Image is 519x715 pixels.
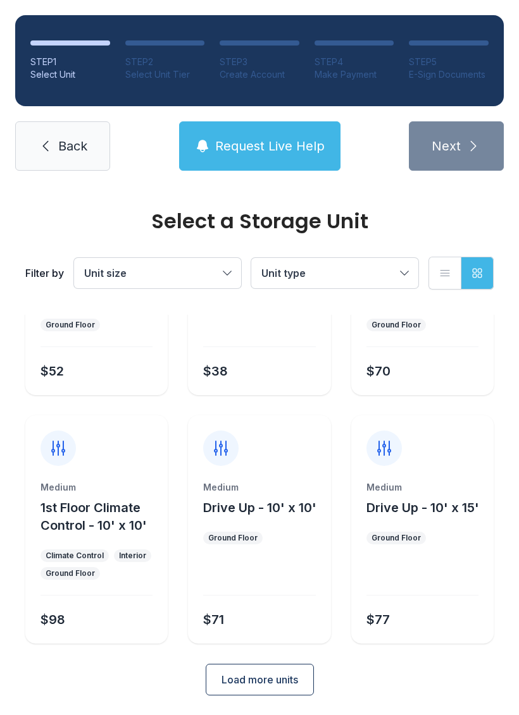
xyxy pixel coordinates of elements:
div: Ground Floor [372,320,421,330]
button: Drive Up - 10' x 10' [203,499,316,516]
div: Create Account [220,68,299,81]
span: Next [432,137,461,155]
div: Ground Floor [208,533,258,543]
div: E-Sign Documents [409,68,489,81]
div: $52 [41,362,64,380]
div: Filter by [25,266,64,281]
button: 1st Floor Climate Control - 10' x 10' [41,499,163,534]
div: $38 [203,362,228,380]
span: Back [58,137,87,155]
div: Ground Floor [46,568,95,578]
span: Unit size [84,267,127,279]
span: Load more units [222,672,298,687]
div: STEP 2 [125,56,205,68]
button: Drive Up - 10' x 15' [366,499,479,516]
span: Unit type [261,267,306,279]
div: $70 [366,362,391,380]
div: $71 [203,611,224,628]
div: Climate Control [46,551,104,561]
div: $98 [41,611,65,628]
div: STEP 1 [30,56,110,68]
div: Medium [41,481,153,494]
button: Unit type [251,258,418,288]
div: Select Unit [30,68,110,81]
span: Drive Up - 10' x 10' [203,500,316,515]
span: 1st Floor Climate Control - 10' x 10' [41,500,147,533]
div: Select a Storage Unit [25,211,494,231]
div: Ground Floor [46,320,95,330]
div: $77 [366,611,390,628]
span: Drive Up - 10' x 15' [366,500,479,515]
div: STEP 5 [409,56,489,68]
div: STEP 4 [315,56,394,68]
span: Request Live Help [215,137,325,155]
div: STEP 3 [220,56,299,68]
button: Unit size [74,258,241,288]
div: Select Unit Tier [125,68,205,81]
div: Interior [119,551,146,561]
div: Medium [203,481,315,494]
div: Medium [366,481,478,494]
div: Ground Floor [372,533,421,543]
div: Make Payment [315,68,394,81]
